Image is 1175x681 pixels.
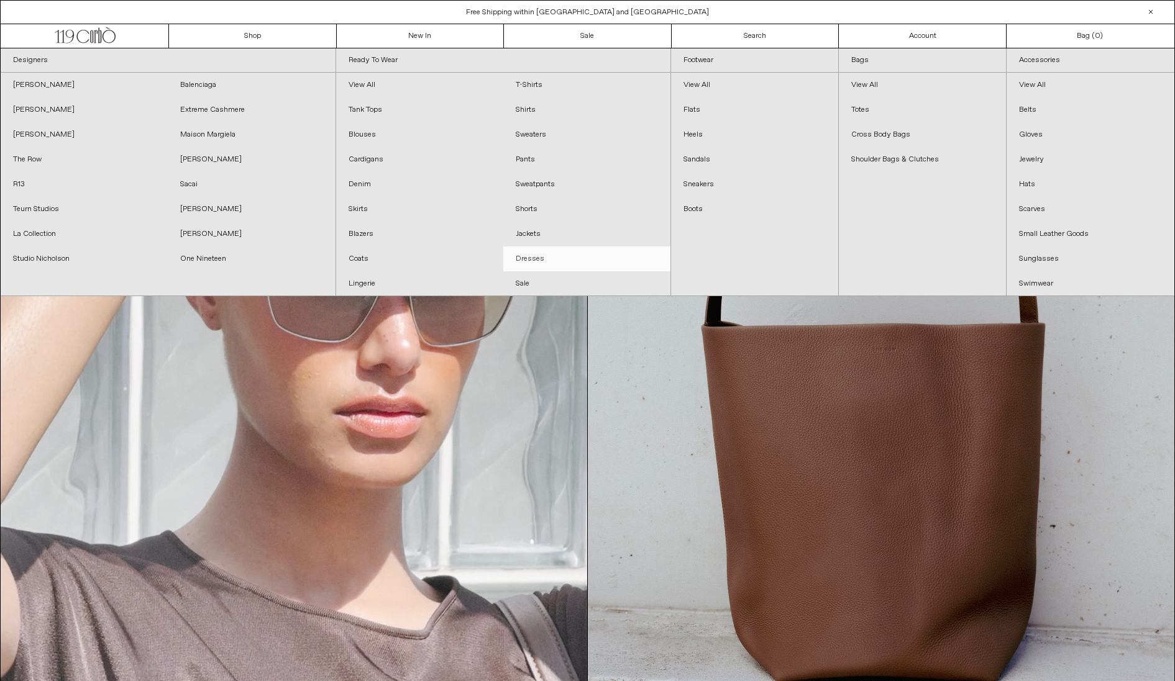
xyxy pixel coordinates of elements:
a: Account [839,24,1007,48]
a: T-Shirts [503,73,670,97]
a: Free Shipping within [GEOGRAPHIC_DATA] and [GEOGRAPHIC_DATA] [466,7,709,17]
a: Studio Nicholson [1,246,168,271]
a: Search [672,24,839,48]
a: Blazers [336,222,503,246]
a: [PERSON_NAME] [168,222,335,246]
a: Bags [839,48,1006,73]
a: The Row [1,147,168,172]
a: La Collection [1,222,168,246]
a: Ready To Wear [336,48,671,73]
a: Hats [1007,172,1174,197]
a: View All [1007,73,1174,97]
a: Jewelry [1007,147,1174,172]
a: Sale [503,271,670,296]
a: [PERSON_NAME] [168,147,335,172]
a: Shirts [503,97,670,122]
a: Teurn Studios [1,197,168,222]
a: Small Leather Goods [1007,222,1174,246]
a: Designers [1,48,336,73]
span: ) [1095,30,1103,42]
a: One Nineteen [168,246,335,271]
a: Coats [336,246,503,271]
a: View All [839,73,1006,97]
a: Belts [1007,97,1174,122]
a: Cardigans [336,147,503,172]
a: Footwear [671,48,838,73]
a: [PERSON_NAME] [1,97,168,122]
a: [PERSON_NAME] [1,73,168,97]
a: [PERSON_NAME] [168,197,335,222]
a: Skirts [336,197,503,222]
a: Shop [169,24,337,48]
a: Accessories [1007,48,1174,73]
a: Heels [671,122,838,147]
span: 0 [1095,31,1100,41]
a: Sale [504,24,672,48]
a: Balenciaga [168,73,335,97]
a: Swimwear [1007,271,1174,296]
a: Gloves [1007,122,1174,147]
a: Flats [671,97,838,122]
a: View All [336,73,503,97]
a: Sweatpants [503,172,670,197]
a: Tank Tops [336,97,503,122]
a: Pants [503,147,670,172]
a: Sacai [168,172,335,197]
a: Boots [671,197,838,222]
a: Denim [336,172,503,197]
a: R13 [1,172,168,197]
a: [PERSON_NAME] [1,122,168,147]
a: Scarves [1007,197,1174,222]
a: Blouses [336,122,503,147]
a: Totes [839,97,1006,122]
a: Sneakers [671,172,838,197]
a: Shoulder Bags & Clutches [839,147,1006,172]
a: Lingerie [336,271,503,296]
a: Sweaters [503,122,670,147]
a: Sandals [671,147,838,172]
a: Cross Body Bags [839,122,1006,147]
a: Sunglasses [1007,246,1174,271]
a: Jackets [503,222,670,246]
a: Maison Margiela [168,122,335,147]
a: Extreme Cashmere [168,97,335,122]
a: Shorts [503,197,670,222]
a: Bag () [1007,24,1174,48]
a: View All [671,73,838,97]
a: Dresses [503,246,670,271]
a: New In [337,24,505,48]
